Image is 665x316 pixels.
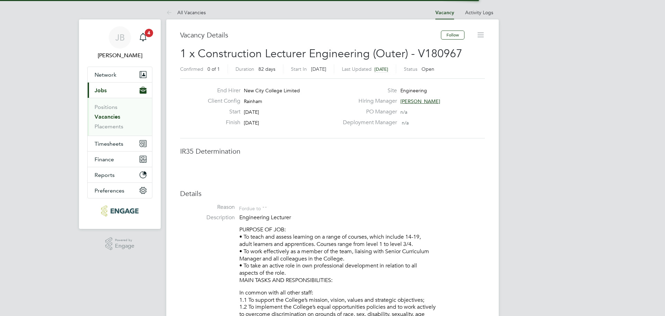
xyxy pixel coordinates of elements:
[180,214,235,221] label: Description
[166,9,206,16] a: All Vacancies
[88,152,152,167] button: Finance
[311,66,326,72] span: [DATE]
[95,87,107,94] span: Jobs
[180,189,485,198] h3: Details
[374,66,388,72] span: [DATE]
[95,123,123,130] a: Placements
[180,47,462,60] span: 1 x Construction Lecturer Engineering (Outer) - V180967
[339,119,397,126] label: Deployment Manager
[95,140,123,147] span: Timesheets
[441,31,464,40] button: Follow
[244,120,259,126] span: [DATE]
[291,66,307,72] label: Start In
[88,183,152,198] button: Preferences
[95,113,120,120] a: Vacancies
[87,51,152,60] span: Jack Baron
[95,71,116,78] span: Network
[180,147,485,156] h3: IR35 Determination
[79,19,161,229] nav: Main navigation
[95,156,114,163] span: Finance
[244,109,259,115] span: [DATE]
[87,26,152,60] a: JB[PERSON_NAME]
[88,98,152,136] div: Jobs
[402,120,409,126] span: n/a
[422,66,434,72] span: Open
[95,187,124,194] span: Preferences
[465,9,493,16] a: Activity Logs
[88,83,152,98] button: Jobs
[202,97,240,105] label: Client Config
[105,237,135,250] a: Powered byEngage
[404,66,417,72] label: Status
[95,104,117,110] a: Positions
[339,108,397,116] label: PO Manager
[180,204,235,211] label: Reason
[87,205,152,216] a: Go to home page
[342,66,372,72] label: Last Updated
[239,214,485,221] p: Engineering Lecturer
[239,204,267,212] div: For due to ""
[202,108,240,116] label: Start
[115,243,134,249] span: Engage
[145,29,153,37] span: 4
[244,98,262,104] span: Rainham
[244,87,300,94] span: New City College Limited
[339,97,397,105] label: Hiring Manager
[202,119,240,126] label: Finish
[88,136,152,151] button: Timesheets
[207,66,220,72] span: 0 of 1
[400,98,440,104] span: [PERSON_NAME]
[101,205,138,216] img: huntereducation-logo-retina.png
[400,87,427,94] span: Engineering
[115,237,134,243] span: Powered by
[88,67,152,82] button: Network
[95,172,115,178] span: Reports
[258,66,275,72] span: 82 days
[115,33,125,42] span: JB
[339,87,397,94] label: Site
[202,87,240,94] label: End Hirer
[180,31,441,40] h3: Vacancy Details
[236,66,254,72] label: Duration
[239,226,485,284] p: PURPOSE OF JOB: • To teach and assess learning on a range of courses, which include 14-19, adult ...
[435,10,454,16] a: Vacancy
[88,167,152,182] button: Reports
[400,109,407,115] span: n/a
[136,26,150,49] a: 4
[180,66,203,72] label: Confirmed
